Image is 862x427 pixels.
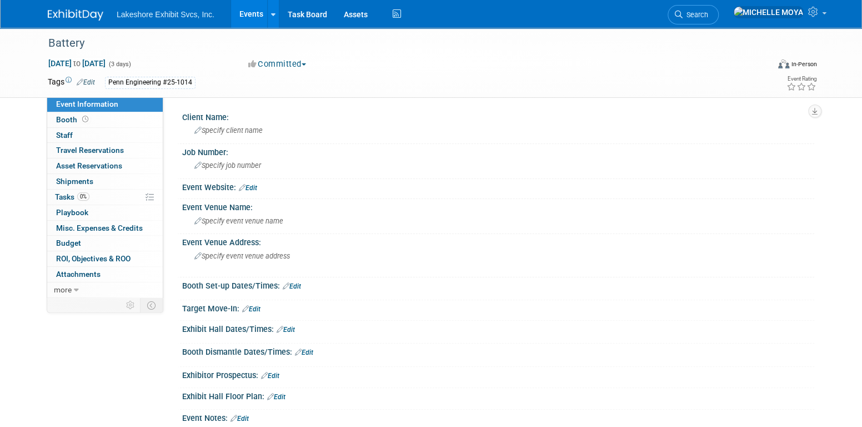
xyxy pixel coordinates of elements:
[182,199,814,213] div: Event Venue Name:
[105,77,196,88] div: Penn Engineering #25-1014
[194,126,263,135] span: Specify client name
[56,254,131,263] span: ROI, Objectives & ROO
[48,9,103,21] img: ExhibitDay
[182,144,814,158] div: Job Number:
[80,115,91,123] span: Booth not reserved yet
[683,11,708,19] span: Search
[778,59,789,68] img: Format-Inperson.png
[56,239,81,247] span: Budget
[47,190,163,205] a: Tasks0%
[47,97,163,112] a: Event Information
[47,236,163,251] a: Budget
[56,161,122,170] span: Asset Reservations
[182,367,814,381] div: Exhibitor Prospectus:
[182,410,814,424] div: Event Notes:
[733,6,804,18] img: MICHELLE MOYA
[182,388,814,403] div: Exhibit Hall Floor Plan:
[77,192,89,201] span: 0%
[703,58,817,75] div: Event Format
[56,146,124,155] span: Travel Reservations
[56,224,143,232] span: Misc. Expenses & Credits
[47,221,163,236] a: Misc. Expenses & Credits
[47,251,163,266] a: ROI, Objectives & ROO
[121,298,141,312] td: Personalize Event Tab Strip
[182,321,814,335] div: Exhibit Hall Dates/Times:
[182,344,814,358] div: Booth Dismantle Dates/Times:
[47,282,163,297] a: more
[239,184,257,192] a: Edit
[56,115,91,124] span: Booth
[54,285,72,294] span: more
[194,217,283,225] span: Specify event venue name
[48,58,106,68] span: [DATE] [DATE]
[791,60,817,68] div: In-Person
[194,161,261,170] span: Specify job number
[182,277,814,292] div: Booth Set-up Dates/Times:
[267,393,285,401] a: Edit
[56,208,88,217] span: Playbook
[56,270,101,279] span: Attachments
[194,252,290,260] span: Specify event venue address
[47,143,163,158] a: Travel Reservations
[182,109,814,123] div: Client Name:
[47,112,163,127] a: Booth
[295,349,313,356] a: Edit
[230,415,249,423] a: Edit
[77,78,95,86] a: Edit
[283,282,301,290] a: Edit
[244,58,310,70] button: Committed
[48,76,95,89] td: Tags
[141,298,163,312] td: Toggle Event Tabs
[108,61,131,68] span: (3 days)
[47,205,163,220] a: Playbook
[72,59,82,68] span: to
[56,131,73,140] span: Staff
[182,234,814,248] div: Event Venue Address:
[47,158,163,173] a: Asset Reservations
[668,5,719,24] a: Search
[182,300,814,315] div: Target Move-In:
[117,10,214,19] span: Lakeshore Exhibit Svcs, Inc.
[182,179,814,193] div: Event Website:
[47,174,163,189] a: Shipments
[56,100,118,108] span: Event Information
[55,192,89,201] span: Tasks
[242,305,260,313] a: Edit
[44,33,751,53] div: Battery
[261,372,279,380] a: Edit
[47,267,163,282] a: Attachments
[56,177,93,186] span: Shipments
[786,76,816,82] div: Event Rating
[277,326,295,334] a: Edit
[47,128,163,143] a: Staff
